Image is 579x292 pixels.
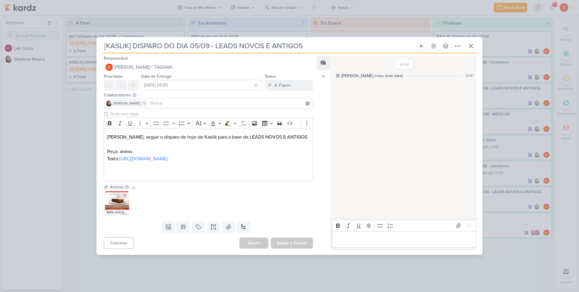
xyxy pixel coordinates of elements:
img: Diego Lima | TAGAWA [106,64,113,71]
img: Sharlene Khoury [106,100,112,106]
div: Anexos (1) [110,184,128,190]
p: [PERSON_NAME], segue o disparo de hoje de Kaslik para a base de LEADS NOVOS E ANTIGOS [107,133,310,141]
input: Buscar [149,100,312,107]
input: Select a date [141,80,262,91]
label: Data de Entrega [141,74,171,79]
a: [URL][DOMAIN_NAME] [119,156,168,162]
div: Editor editing area: main [332,231,476,248]
div: Ligar relógio [419,44,424,49]
p: Peça: anexo [107,148,310,155]
div: Editor editing area: main [104,129,313,181]
div: [PERSON_NAME] criou este kard [341,73,403,79]
div: Colaboradores [104,92,313,98]
div: A Fazer [274,82,291,89]
label: Status [265,74,276,79]
div: Editor toolbar [104,117,313,129]
span: [PERSON_NAME] | TAGAWA [114,64,173,71]
button: Cancelar [104,237,134,249]
div: 20:41 [465,73,473,78]
label: Prioridade [104,74,123,79]
label: Responsável [104,56,128,61]
input: Kard Sem Título [103,41,415,52]
div: 116115_KASLIK _ E-MAIL MKT _ KASLIK IBIRAPUERA _ GABO BOLOS _ AULA DE YOGA _ A6 _ 06.09.jpg [105,209,129,215]
button: [PERSON_NAME] | TAGAWA [104,62,313,73]
div: Editor toolbar [332,220,476,231]
p: Texto: [107,155,310,162]
img: U2vSn5thpw6ik4FltgOWdg6lCjNTsxDaMLmXDikx.jpg [105,191,129,215]
button: A Fazer [265,80,313,91]
input: Texto sem título [109,111,313,117]
span: [PERSON_NAME] [113,101,141,106]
